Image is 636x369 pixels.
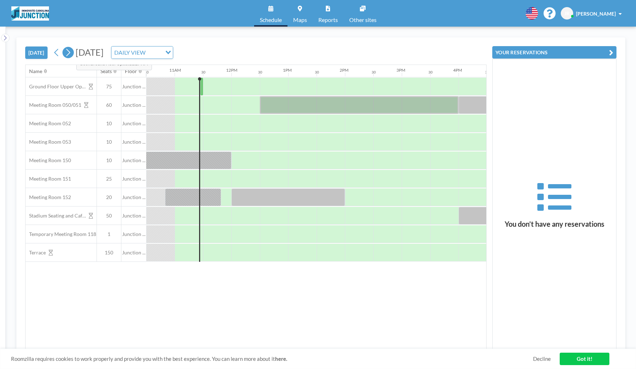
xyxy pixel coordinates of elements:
[97,83,121,90] span: 75
[121,231,146,237] span: Junction ...
[148,48,161,57] input: Search for option
[97,157,121,164] span: 10
[26,139,71,145] span: Meeting Room 053
[260,17,282,23] span: Schedule
[121,213,146,219] span: Junction ...
[11,356,533,362] span: Roomzilla requires cookies to work properly and provide you with the best experience. You can lea...
[340,67,349,73] div: 2PM
[293,17,307,23] span: Maps
[113,48,147,57] span: DAILY VIEW
[121,194,146,200] span: Junction ...
[428,70,433,75] div: 30
[121,139,146,145] span: Junction ...
[26,83,86,90] span: Ground Floor Upper Open Area
[121,157,146,164] span: Junction ...
[100,68,112,75] div: Seats
[349,17,377,23] span: Other sites
[121,120,146,127] span: Junction ...
[315,70,319,75] div: 30
[26,231,96,237] span: Temporary Meeting Room 118
[576,11,616,17] span: [PERSON_NAME]
[121,83,146,90] span: Junction ...
[121,249,146,256] span: Junction ...
[121,176,146,182] span: Junction ...
[144,70,149,75] div: 30
[26,176,71,182] span: Meeting Room 151
[97,139,121,145] span: 10
[26,213,86,219] span: Stadium Seating and Cafe area
[564,10,570,17] span: JR
[275,356,287,362] a: here.
[97,176,121,182] span: 25
[121,102,146,108] span: Junction ...
[97,213,121,219] span: 50
[453,67,462,73] div: 4PM
[125,68,137,75] div: Floor
[26,120,71,127] span: Meeting Room 052
[29,68,42,75] div: Name
[283,67,292,73] div: 1PM
[76,47,104,57] span: [DATE]
[97,120,121,127] span: 10
[11,6,49,21] img: organization-logo
[97,194,121,200] span: 20
[485,70,489,75] div: 30
[97,102,121,108] span: 60
[26,157,71,164] span: Meeting Room 150
[396,67,405,73] div: 3PM
[533,356,551,362] a: Decline
[560,353,609,365] a: Got it!
[226,67,237,73] div: 12PM
[201,70,205,75] div: 30
[318,17,338,23] span: Reports
[97,249,121,256] span: 150
[26,249,46,256] span: Terrace
[25,46,48,59] button: [DATE]
[493,220,616,228] h3: You don’t have any reservations
[26,102,81,108] span: Meeting Room 050/051
[372,70,376,75] div: 30
[169,67,181,73] div: 11AM
[492,46,616,59] button: YOUR RESERVATIONS
[26,194,71,200] span: Meeting Room 152
[97,231,121,237] span: 1
[258,70,262,75] div: 30
[111,46,173,59] div: Search for option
